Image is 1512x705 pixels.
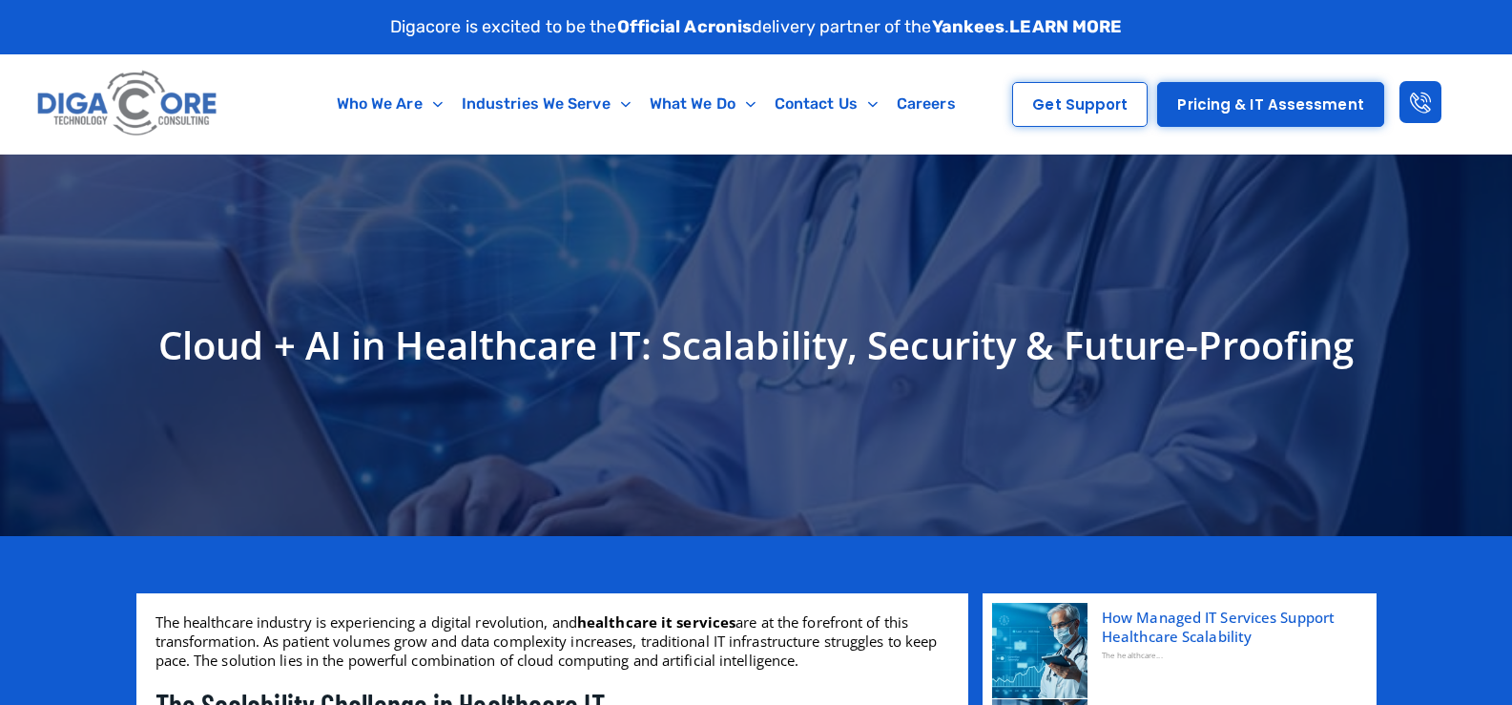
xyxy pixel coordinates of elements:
[992,603,1087,698] img: How Managed IT Services Support Healthcare Scalability
[932,16,1005,37] strong: Yankees
[1102,646,1353,665] div: The healthcare...
[765,82,887,126] a: Contact Us
[1009,16,1122,37] a: LEARN MORE
[1012,82,1148,127] a: Get Support
[1177,97,1363,112] span: Pricing & IT Assessment
[302,82,990,126] nav: Menu
[327,82,452,126] a: Who We Are
[887,82,965,126] a: Careers
[577,612,735,632] strong: healthcare it services
[617,16,753,37] strong: Official Acronis
[640,82,765,126] a: What We Do
[146,317,1367,374] h1: Cloud + AI in Healthcare IT: Scalability, Security & Future-Proofing
[32,64,223,144] img: Digacore logo 1
[155,612,949,670] p: The healthcare industry is experiencing a digital revolution, and are at the forefront of this tr...
[1157,82,1383,127] a: Pricing & IT Assessment
[1032,97,1128,112] span: Get Support
[452,82,640,126] a: Industries We Serve
[390,14,1123,40] p: Digacore is excited to be the delivery partner of the .
[1102,608,1353,646] a: How Managed IT Services Support Healthcare Scalability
